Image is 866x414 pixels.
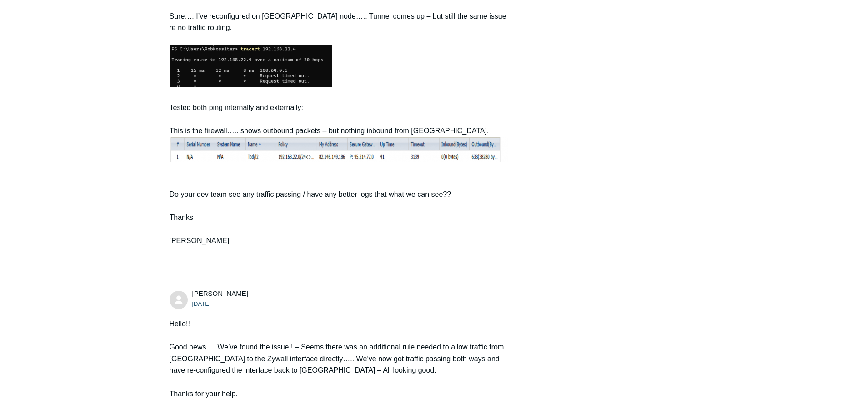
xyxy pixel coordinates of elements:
[192,289,248,297] span: Rob Nossiter
[170,127,489,135] span: This is the firewall….. shows outbound packets – but nothing inbound from [GEOGRAPHIC_DATA].
[170,190,451,198] span: Do your dev team see any traffic passing / have any better logs that what we can see??
[192,300,211,307] time: 09/20/2025, 04:59
[170,214,193,221] span: Thanks
[170,104,303,111] span: Tested both ping internally and externally:
[170,12,506,32] span: Sure…. I’ve reconfigured on [GEOGRAPHIC_DATA] node….. Tunnel comes up – but still the same issue ...
[170,320,190,328] span: Hello!!
[170,390,238,398] span: Thanks for your help.
[170,343,504,374] span: Good news…. We’ve found the issue!! – Seems there was an additional rule needed to allow traffic ...
[170,237,230,244] span: [PERSON_NAME]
